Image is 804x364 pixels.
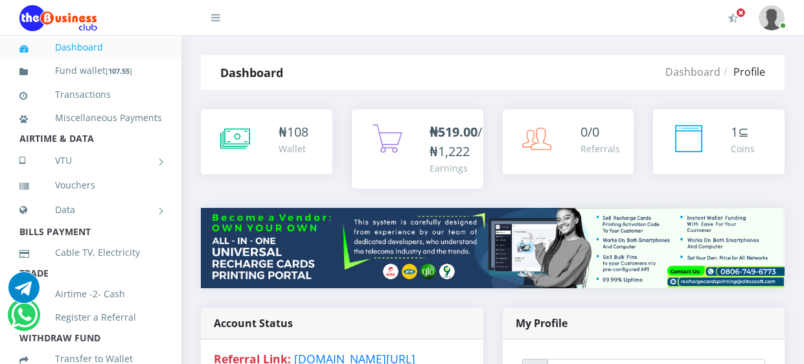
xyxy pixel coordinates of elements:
[430,123,482,160] span: /₦1,222
[430,123,477,141] b: ₦519.00
[287,123,308,141] span: 108
[279,122,308,142] div: ₦
[19,32,162,62] a: Dashboard
[580,123,599,141] span: 0/0
[430,161,482,175] div: Earnings
[580,142,620,155] div: Referrals
[759,5,785,30] img: User
[106,66,132,76] small: [ ]
[19,56,162,86] a: Fund wallet[107.55]
[731,142,755,155] div: Coins
[19,279,162,309] a: Airtime -2- Cash
[352,109,483,188] a: ₦519.00/₦1,222 Earnings
[731,122,755,142] div: ⊆
[201,109,332,174] a: ₦108 Wallet
[19,238,162,267] a: Cable TV, Electricity
[720,64,765,80] li: Profile
[728,13,738,23] i: Activate Your Membership
[19,5,97,31] img: Logo
[19,194,162,226] a: Data
[736,8,746,17] span: Activate Your Membership
[19,80,162,109] a: Transactions
[731,123,738,141] span: 1
[201,208,785,288] img: multitenant_rcp.png
[516,316,568,330] strong: My Profile
[19,144,162,177] a: VTU
[214,316,293,330] strong: Account Status
[19,302,162,332] a: Register a Referral
[665,65,720,79] a: Dashboard
[220,65,283,80] strong: Dashboard
[19,170,162,200] a: Vouchers
[19,103,162,133] a: Miscellaneous Payments
[8,282,40,303] a: Chat for support
[108,66,130,76] b: 107.55
[279,142,308,155] div: Wallet
[503,109,634,174] a: 0/0 Referrals
[11,309,38,330] a: Chat for support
